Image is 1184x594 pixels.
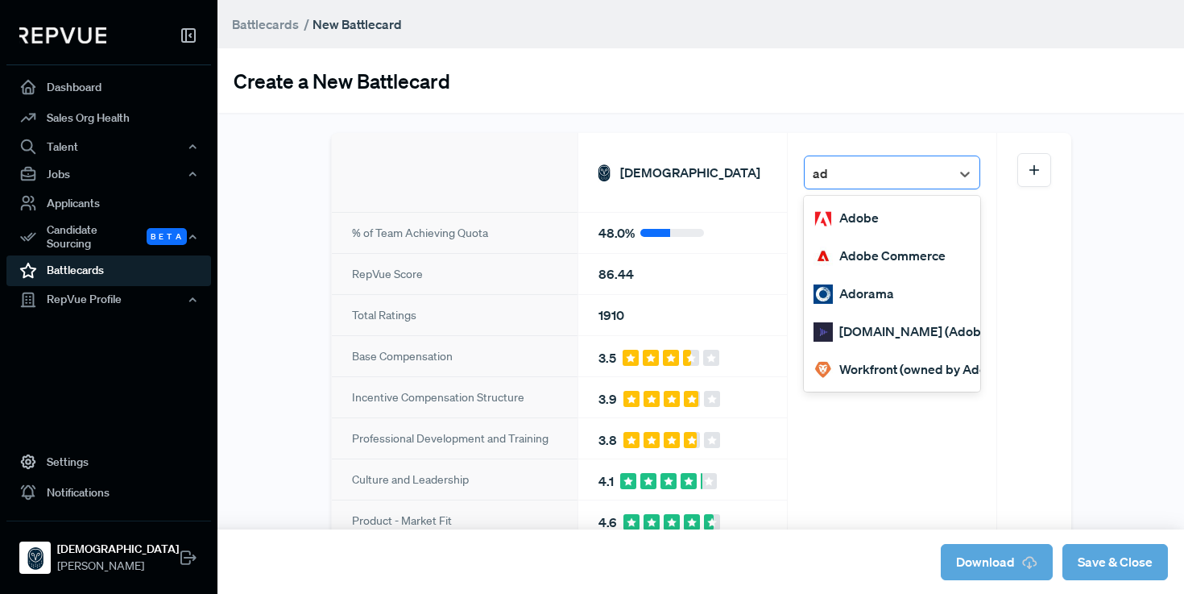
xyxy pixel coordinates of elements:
a: Dashboard [6,72,211,102]
strong: New Battlecard [313,16,402,32]
div: Base Compensation [332,335,578,376]
div: Adorama [804,275,980,313]
span: 3.9 [598,389,617,409]
a: Battlecards [6,255,211,286]
div: Candidate Sourcing [6,218,211,255]
img: Frame.io (Adobe) [813,322,833,342]
div: Adobe Commerce [804,237,980,275]
div: Professional Development and Training [332,417,578,459]
h3: Create a New Battlecard [234,69,450,93]
button: Jobs [6,160,211,188]
a: Samsara[DEMOGRAPHIC_DATA][PERSON_NAME] [6,521,211,581]
img: Samsara [594,163,614,182]
div: RepVue Score [332,253,578,294]
div: [DEMOGRAPHIC_DATA] [578,133,787,212]
a: Applicants [6,188,211,218]
img: Samsara [23,545,48,571]
img: Workfront (owned by Adobe) [813,360,833,380]
img: Adorama [813,285,833,304]
span: / [304,16,309,32]
button: Candidate Sourcing Beta [6,218,211,255]
button: Talent [6,133,211,160]
a: Settings [6,447,211,477]
img: Adobe [813,209,833,228]
a: Sales Org Health [6,102,211,133]
div: Incentive Compensation Structure [332,376,578,417]
div: Adobe [804,199,980,237]
div: Culture and Leadership [332,459,578,500]
div: [DOMAIN_NAME] (Adobe) [804,313,980,351]
img: RepVue [19,27,106,44]
a: Battlecards [232,15,299,34]
img: Adobe Commerce [813,247,833,266]
div: Workfront (owned by Adobe) [804,351,980,388]
span: Beta [147,228,187,245]
span: [PERSON_NAME] [57,558,179,575]
a: Notifications [6,477,211,508]
span: 4.6 [598,513,617,532]
span: 4.1 [598,471,614,491]
div: Total Ratings [332,294,578,335]
span: 3.5 [598,348,616,368]
div: % of Team Achieving Quota [332,212,578,253]
div: 48.0 % [578,212,787,253]
button: RepVue Profile [6,286,211,314]
div: Product - Market Fit [332,500,578,541]
strong: [DEMOGRAPHIC_DATA] [57,541,179,558]
div: 86.44 [578,253,787,294]
span: 3.8 [598,430,617,450]
div: 1910 [578,294,787,335]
